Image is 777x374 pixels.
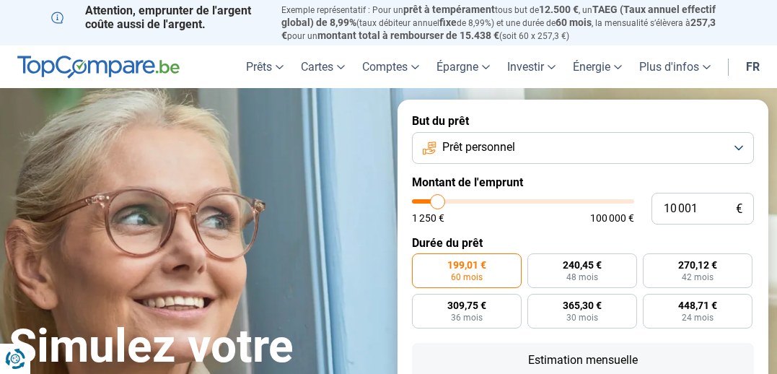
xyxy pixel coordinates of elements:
span: montant total à rembourser de 15.438 € [317,30,499,41]
button: Prêt personnel [412,132,755,164]
a: Investir [499,45,564,88]
span: 448,71 € [678,300,717,310]
a: Épargne [428,45,499,88]
a: Cartes [292,45,354,88]
span: 100 000 € [590,213,634,223]
span: 48 mois [566,273,598,282]
span: prêt à tempérament [403,4,495,15]
label: Montant de l'emprunt [412,175,755,189]
span: € [736,203,742,215]
a: Prêts [237,45,292,88]
span: Prêt personnel [442,139,515,155]
span: 257,3 € [281,17,716,41]
label: But du prêt [412,114,755,128]
a: fr [737,45,768,88]
span: 199,01 € [447,260,486,270]
a: Plus d'infos [631,45,719,88]
label: Durée du prêt [412,236,755,250]
div: Estimation mensuelle [423,355,743,366]
a: Énergie [564,45,631,88]
span: 24 mois [682,313,714,322]
span: fixe [439,17,457,28]
span: 365,30 € [563,300,602,310]
span: TAEG (Taux annuel effectif global) de 8,99% [281,4,716,28]
span: 42 mois [682,273,714,282]
a: Comptes [354,45,428,88]
span: 36 mois [451,313,483,322]
span: 240,45 € [563,260,602,270]
span: 270,12 € [678,260,717,270]
img: TopCompare [17,56,180,79]
span: 60 mois [556,17,592,28]
span: 12.500 € [539,4,579,15]
span: 309,75 € [447,300,486,310]
p: Exemple représentatif : Pour un tous but de , un (taux débiteur annuel de 8,99%) et une durée de ... [281,4,726,42]
span: 60 mois [451,273,483,282]
p: Attention, emprunter de l'argent coûte aussi de l'argent. [51,4,265,31]
span: 30 mois [566,313,598,322]
span: 1 250 € [412,213,444,223]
